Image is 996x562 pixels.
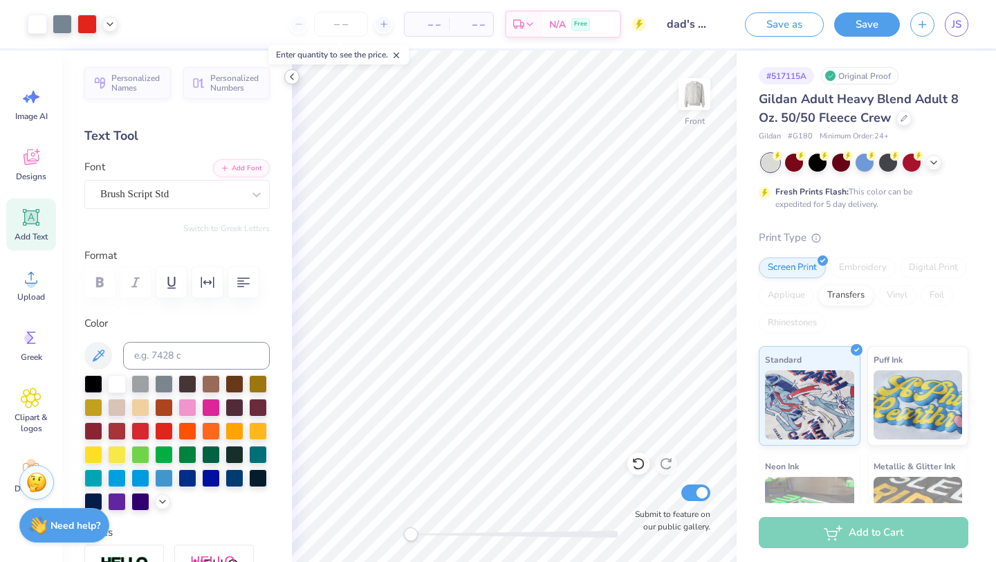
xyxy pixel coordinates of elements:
div: Digital Print [900,257,967,278]
span: Greek [21,352,42,363]
span: # G180 [788,131,813,143]
div: Text Tool [84,127,270,145]
div: Screen Print [759,257,826,278]
span: Decorate [15,483,48,494]
span: Designs [16,171,46,182]
span: Metallic & Glitter Ink [874,459,955,473]
span: Gildan Adult Heavy Blend Adult 8 Oz. 50/50 Fleece Crew [759,91,959,126]
span: Neon Ink [765,459,799,473]
span: Gildan [759,131,781,143]
span: Standard [765,352,802,367]
span: Puff Ink [874,352,903,367]
span: Free [574,19,587,29]
div: Vinyl [878,285,916,306]
button: Personalized Numbers [183,67,270,99]
span: – – [457,17,485,32]
button: Save as [745,12,824,37]
img: Neon Ink [765,477,854,546]
div: Rhinestones [759,313,826,334]
button: Switch to Greek Letters [183,223,270,234]
a: JS [945,12,968,37]
div: Foil [921,285,953,306]
input: – – [314,12,368,37]
input: e.g. 7428 c [123,342,270,370]
strong: Need help? [50,519,100,532]
img: Front [681,80,708,108]
div: Applique [759,285,814,306]
button: Personalized Names [84,67,171,99]
strong: Fresh Prints Flash: [775,186,849,197]
span: Add Text [15,231,48,242]
button: Add Font [213,159,270,177]
div: Transfers [818,285,874,306]
span: Personalized Numbers [210,73,261,93]
div: This color can be expedited for 5 day delivery. [775,185,946,210]
span: Upload [17,291,45,302]
span: N/A [549,17,566,32]
input: Untitled Design [656,10,724,38]
label: Submit to feature on our public gallery. [627,508,710,533]
label: Font [84,159,105,175]
button: Save [834,12,900,37]
div: Print Type [759,230,968,246]
label: Format [84,248,270,264]
div: Front [685,115,705,127]
div: # 517115A [759,67,814,84]
div: Enter quantity to see the price. [268,45,409,64]
span: – – [413,17,441,32]
img: Standard [765,370,854,439]
img: Metallic & Glitter Ink [874,477,963,546]
div: Embroidery [830,257,896,278]
span: Image AI [15,111,48,122]
img: Puff Ink [874,370,963,439]
span: Personalized Names [111,73,163,93]
label: Color [84,316,270,332]
span: Minimum Order: 24 + [820,131,889,143]
span: Clipart & logos [8,412,54,434]
div: Original Proof [821,67,898,84]
span: JS [952,17,961,33]
div: Accessibility label [404,527,418,541]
